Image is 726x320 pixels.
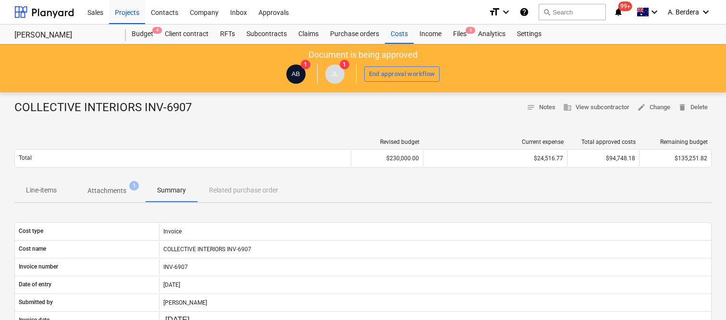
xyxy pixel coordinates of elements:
i: Knowledge base [519,6,529,18]
span: 1 [301,60,310,69]
span: business [563,103,572,112]
div: Current expense [427,139,564,145]
p: Summary [157,185,186,195]
div: [PERSON_NAME] [159,295,711,310]
a: Subcontracts [241,25,293,44]
div: Invoice [159,224,711,239]
i: keyboard_arrow_down [500,6,512,18]
span: JL [332,70,338,77]
span: Notes [527,102,555,113]
p: Cost name [19,245,46,253]
a: Settings [511,25,547,44]
div: End approval workflow [369,69,435,80]
div: INV-6907 [159,259,711,275]
div: [DATE] [159,277,711,293]
a: Files5 [447,25,472,44]
div: Revised budget [355,139,419,145]
div: Joseph Licastro [325,64,345,84]
a: Income [414,25,447,44]
div: COLLECTIVE INTERIORS INV-6907 [159,242,711,257]
span: A. Berdera [668,8,699,16]
p: Submitted by [19,298,53,307]
div: Budget [126,25,159,44]
span: Change [637,102,670,113]
a: Budget4 [126,25,159,44]
a: Costs [385,25,414,44]
i: keyboard_arrow_down [649,6,660,18]
span: 1 [129,181,139,191]
span: AB [292,70,300,77]
span: 99+ [618,1,632,11]
p: Document is being approved [308,49,418,61]
a: Purchase orders [324,25,385,44]
div: Files [447,25,472,44]
iframe: Chat Widget [678,274,726,320]
div: Alberto Berdera [286,64,306,84]
span: View subcontractor [563,102,629,113]
button: Search [539,4,606,20]
span: edit [637,103,646,112]
div: Total approved costs [571,139,636,145]
span: $135,251.82 [675,155,707,162]
span: 1 [340,60,349,69]
span: 4 [152,27,162,34]
a: RFTs [214,25,241,44]
p: Cost type [19,227,43,235]
button: Notes [523,100,559,115]
div: $24,516.77 [427,155,563,162]
button: Delete [674,100,712,115]
a: Analytics [472,25,511,44]
div: $94,748.18 [567,151,639,166]
span: delete [678,103,687,112]
p: Invoice number [19,263,58,271]
button: Change [633,100,674,115]
a: Client contract [159,25,214,44]
p: Date of entry [19,281,51,289]
div: $230,000.00 [351,151,423,166]
i: notifications [614,6,623,18]
div: [PERSON_NAME] [14,30,114,40]
span: search [543,8,551,16]
span: notes [527,103,535,112]
p: Attachments [87,186,126,196]
span: Delete [678,102,708,113]
div: COLLECTIVE INTERIORS INV-6907 [14,100,199,115]
p: Total [19,154,32,162]
span: 5 [466,27,475,34]
a: Claims [293,25,324,44]
div: Remaining budget [643,139,708,145]
i: keyboard_arrow_down [700,6,712,18]
i: format_size [489,6,500,18]
p: Line-items [26,185,57,195]
button: View subcontractor [559,100,633,115]
button: End approval workflow [364,66,440,82]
